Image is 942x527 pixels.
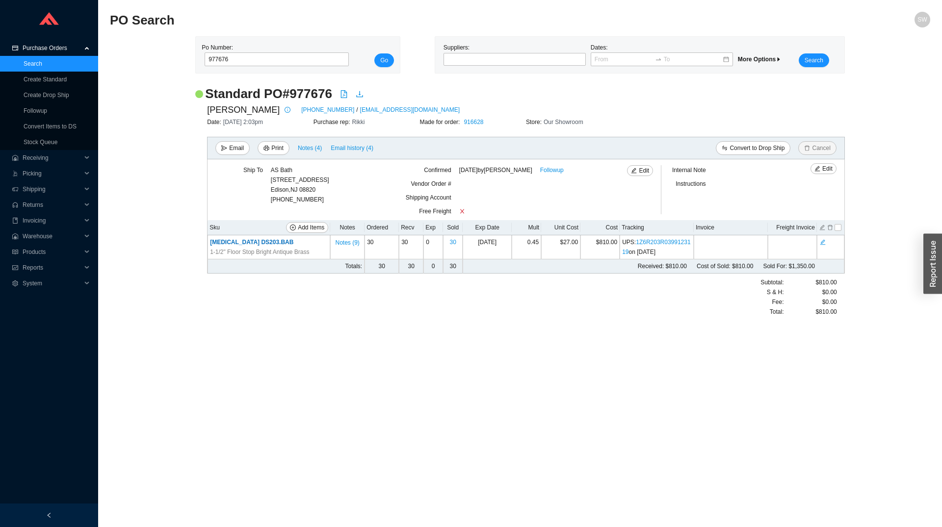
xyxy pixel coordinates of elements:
[46,512,52,518] span: left
[770,307,784,317] span: Total:
[23,181,81,197] span: Shipping
[23,228,81,244] span: Warehouse
[716,141,790,155] button: swapConvert to Drop Ship
[340,90,348,100] a: file-pdf
[215,141,250,155] button: sendEmail
[672,167,706,174] span: Internal Note
[827,223,834,230] button: delete
[512,220,541,235] th: Mult
[544,119,583,125] span: Our Showroom
[798,141,836,155] button: deleteCancel
[459,208,465,214] span: close
[423,235,443,259] td: 0
[24,60,42,67] a: Search
[512,235,541,259] td: 0.45
[419,119,462,125] span: Made for order:
[24,139,57,146] a: Stock Queue
[541,235,580,259] td: $27.00
[335,237,360,244] button: Notes (9)
[314,119,352,125] span: Purchase rep:
[419,208,451,215] span: Free Freight
[210,239,293,246] span: [MEDICAL_DATA] DS203.BAB
[210,247,309,257] span: 1-1/2" Floor Stop Bright Antique Brass
[676,180,706,187] span: Instructions
[820,239,826,246] span: edit
[639,166,649,176] span: Edit
[622,239,690,255] a: 1Z6R203R0399123119
[23,276,81,291] span: System
[819,223,826,230] button: edit
[209,222,328,233] div: Sku
[24,107,47,114] a: Followup
[767,287,784,297] span: S & H:
[365,220,399,235] th: Ordered
[805,55,823,65] span: Search
[464,119,483,125] a: 916628
[356,90,364,98] span: download
[229,143,244,153] span: Email
[345,263,362,270] span: Totals:
[399,220,423,235] th: Recv
[258,141,289,155] button: printerPrint
[443,259,463,274] td: 30
[23,166,81,181] span: Picking
[202,43,346,67] div: Po Number:
[917,12,927,27] span: SW
[620,220,694,235] th: Tracking
[330,220,365,235] th: Notes
[638,263,664,270] span: Received:
[655,56,662,63] span: to
[207,119,223,125] span: Date:
[286,222,328,233] button: plus-circleAdd Items
[694,220,768,235] th: Invoice
[360,105,460,115] a: [EMAIL_ADDRESS][DOMAIN_NAME]
[411,180,451,187] span: Vendor Order #
[12,280,19,286] span: setting
[441,43,588,67] div: Suppliers:
[374,53,394,67] button: Go
[463,235,512,259] td: [DATE]
[406,194,451,201] span: Shipping Account
[401,239,408,246] span: 30
[776,56,782,62] span: caret-right
[399,259,423,274] td: 30
[811,163,837,174] button: editEdit
[730,143,785,153] span: Convert to Drop Ship
[799,53,829,67] button: Search
[463,220,512,235] th: Exp Date
[356,90,364,100] a: download
[760,277,784,287] span: Subtotal:
[814,166,820,173] span: edit
[263,145,269,152] span: printer
[12,202,19,208] span: customer-service
[655,56,662,63] span: swap-right
[664,54,722,64] input: To
[24,123,77,130] a: Convert Items to DS
[298,143,322,153] span: Notes ( 4 )
[784,277,837,287] div: $810.00
[271,165,329,195] div: AS Bath [STREET_ADDRESS] Edison , NJ 08820
[290,225,296,231] span: plus-circle
[23,150,81,166] span: Receiving
[526,119,544,125] span: Store:
[301,105,354,115] a: [PHONE_NUMBER]
[622,239,690,255] span: UPS : on [DATE]
[763,263,787,270] span: Sold For:
[243,167,263,174] span: Ship To
[271,165,329,204] div: [PHONE_NUMBER]
[365,235,399,259] td: 30
[423,259,443,274] td: 0
[24,92,69,99] a: Create Drop Ship
[352,119,365,125] span: Rikki
[541,220,580,235] th: Unit Cost
[223,119,263,125] span: [DATE] 2:03pm
[12,249,19,255] span: read
[512,259,817,274] td: $810.00 $810.00 $1,350.00
[12,45,19,51] span: credit-card
[282,107,293,113] span: info-circle
[110,12,725,29] h2: PO Search
[340,90,348,98] span: file-pdf
[23,244,81,260] span: Products
[23,260,81,276] span: Reports
[443,220,463,235] th: Sold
